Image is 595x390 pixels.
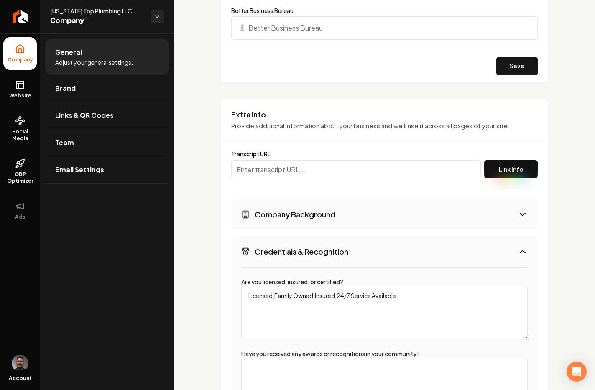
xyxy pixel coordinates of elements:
h3: Company Background [255,209,335,219]
a: GBP Optimizer [3,152,37,191]
h3: Extra Info [231,110,538,120]
span: Team [55,138,74,148]
span: Adjust your general settings. [55,58,133,66]
img: Daniel Humberto Ortega Celis [12,355,28,372]
div: Open Intercom Messenger [567,362,587,382]
label: Are you licensed, insured, or certified? [241,278,343,285]
button: Open user button [12,355,28,372]
span: General [55,47,82,57]
button: Link Info [484,160,538,178]
label: Have you received any awards or recognitions in your community? [241,350,420,357]
span: Ads [12,214,29,220]
label: Transcript URL [231,151,481,157]
p: Provide additional information about your business and we'll use it across all pages of your site. [231,121,538,131]
a: Team [45,129,169,156]
span: GBP Optimizer [3,171,37,184]
span: Account [9,375,32,382]
input: Enter transcript URL... [231,160,481,178]
span: Website [6,92,35,99]
span: Social Media [3,128,37,142]
h3: Credentials & Recognition [255,246,348,257]
a: Social Media [3,109,37,148]
a: Website [3,73,37,106]
a: Email Settings [45,156,169,183]
a: Brand [45,75,169,102]
button: Company Background [231,199,538,229]
label: Better Business Bureau [231,6,538,15]
span: Brand [55,83,76,93]
img: Rebolt Logo [13,10,28,23]
span: Email Settings [55,165,104,175]
button: Ads [3,194,37,227]
span: Company [50,15,144,27]
button: Save [496,57,538,75]
span: Links & QR Codes [55,110,114,120]
button: Credentials & Recognition [231,236,538,267]
span: [US_STATE] Top Plumbing LLC [50,7,144,15]
a: Links & QR Codes [45,102,169,129]
input: Better Business Bureau [231,16,538,40]
span: Company [4,56,36,63]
